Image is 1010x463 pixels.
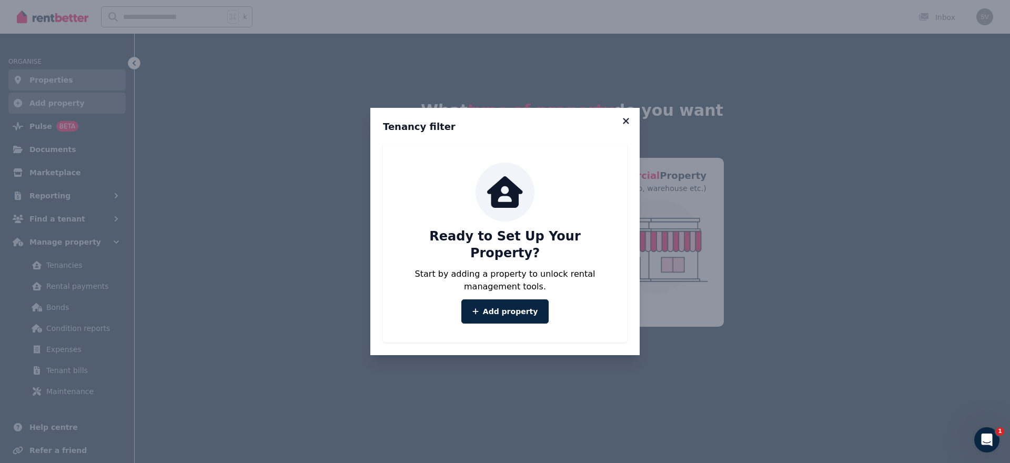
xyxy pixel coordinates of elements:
[393,268,617,293] p: Start by adding a property to unlock rental management tools.
[974,427,999,452] iframe: Intercom live chat
[461,299,549,324] a: Add property
[383,120,627,133] h3: Tenancy filter
[393,228,617,261] p: Ready to Set Up Your Property?
[996,427,1004,436] span: 1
